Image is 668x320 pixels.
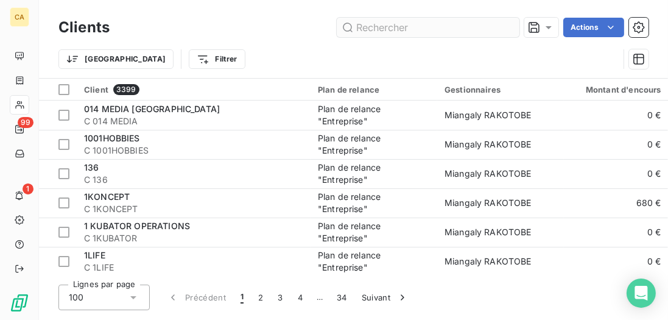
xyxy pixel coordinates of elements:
span: Miangaly RAKOTOBE [445,110,532,120]
span: 99 [18,117,33,128]
button: 1 [233,285,251,310]
div: Plan de relance "Entreprise" [318,162,430,186]
button: Précédent [160,285,233,310]
span: Client [84,85,108,94]
input: Rechercher [337,18,519,37]
div: Plan de relance "Entreprise" [318,220,430,244]
span: 1 KUBATOR OPERATIONS [84,221,190,231]
button: [GEOGRAPHIC_DATA] [58,49,174,69]
span: C 136 [84,174,303,186]
div: Open Intercom Messenger [627,279,656,308]
div: Plan de relance [318,85,430,94]
span: C 1LIFE [84,261,303,274]
div: CA [10,7,29,27]
div: Plan de relance "Entreprise" [318,191,430,215]
div: Plan de relance "Entreprise" [318,249,430,274]
span: 3399 [113,84,139,95]
span: 1 [241,291,244,304]
span: 1KONCEPT [84,191,130,202]
img: Logo LeanPay [10,293,29,313]
h3: Clients [58,16,110,38]
span: Miangaly RAKOTOBE [445,168,532,179]
button: Suivant [354,285,416,310]
span: C 014 MEDIA [84,115,303,127]
div: Plan de relance "Entreprise" [318,103,430,127]
span: 014 MEDIA [GEOGRAPHIC_DATA] [84,104,220,114]
span: Miangaly RAKOTOBE [445,197,532,208]
button: 4 [290,285,310,310]
span: C 1001HOBBIES [84,144,303,157]
span: 1LIFE [84,250,105,260]
button: 2 [251,285,270,310]
button: 34 [329,285,354,310]
span: 1 [23,183,33,194]
span: Miangaly RAKOTOBE [445,139,532,149]
span: Miangaly RAKOTOBE [445,256,532,266]
span: 1001HOBBIES [84,133,140,143]
button: Actions [563,18,624,37]
span: 100 [69,291,83,304]
span: C 1KUBATOR [84,232,303,244]
span: … [310,288,329,307]
span: C 1KONCEPT [84,203,303,215]
button: 3 [271,285,290,310]
span: Miangaly RAKOTOBE [445,227,532,237]
span: 136 [84,162,99,172]
div: Plan de relance "Entreprise" [318,132,430,157]
button: Filtrer [189,49,245,69]
div: Gestionnaires [445,85,557,94]
div: Montant d'encours [571,85,661,94]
